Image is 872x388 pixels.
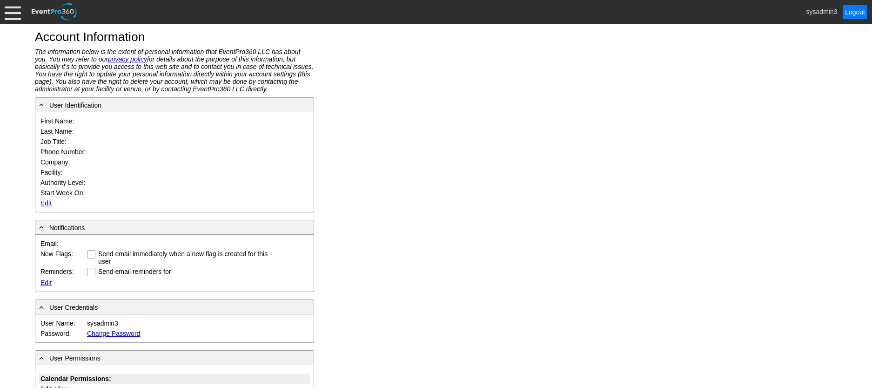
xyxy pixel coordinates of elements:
td: Reminders: [39,266,86,278]
span: sysadmin3 [806,7,838,15]
h1: Account Information [35,31,837,43]
span: User Permissions [49,354,101,362]
div: The information below is the extent of personal information that EventPro360 LLC has about you. Y... [35,48,314,93]
div: User Credentials [37,302,312,312]
a: privacy policy [108,55,147,63]
td: Facility: [39,167,95,177]
td: Last Name: [39,126,95,136]
span: Notifications [49,224,85,231]
td: Company: [39,157,95,167]
label: Send email reminders for [98,268,173,275]
a: Logout [843,5,867,19]
td: Start Week On: [39,188,95,198]
td: First Name: [39,116,95,126]
td: Authority Level: [39,177,95,188]
label: Send email immediately when a new flag is created for this user [98,250,268,265]
td: Password: [39,328,86,339]
td: User Name: [39,318,86,328]
b: Calendar Permissions: [40,375,111,382]
a: Change Password [87,330,140,337]
td: New Flags: [39,249,86,266]
div: User Identification [37,100,312,110]
td: sysadmin3 [86,318,309,328]
div: Menu: Click or 'Crtl+M' to toggle menu open/close [5,4,21,20]
td: Job Title: [39,136,95,147]
img: EventPro360 [30,1,79,22]
div: User Permissions [37,353,312,363]
span: User Identification [49,102,101,109]
div: Notifications [37,222,312,232]
td: Phone Number: [39,147,95,157]
td: Email: [39,238,86,249]
a: Edit [40,199,52,207]
span: User Credentials [49,304,98,311]
a: Edit [40,279,52,286]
